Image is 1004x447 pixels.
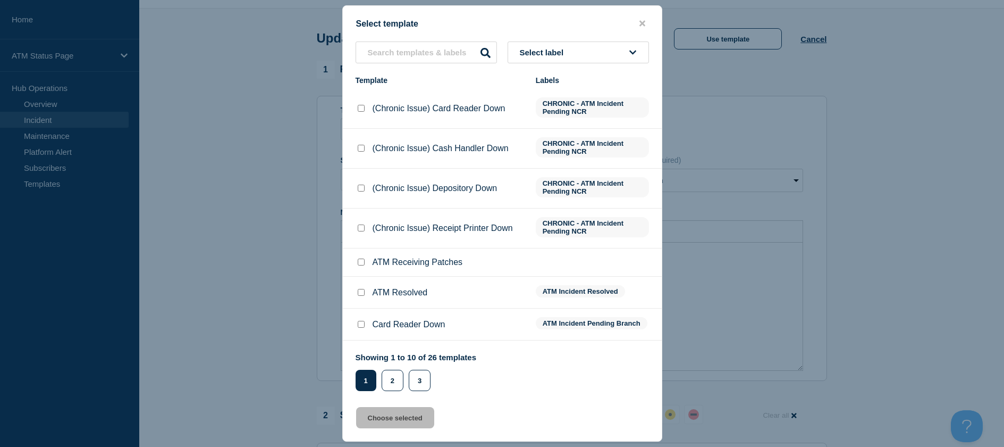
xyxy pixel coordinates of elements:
input: (Chronic Issue) Depository Down checkbox [358,185,365,192]
button: Choose selected [356,407,434,428]
span: ATM Incident Resolved [536,285,625,297]
p: Card Reader Down [373,320,445,329]
input: ATM Resolved checkbox [358,289,365,296]
p: ATM Resolved [373,288,428,297]
button: 1 [356,370,376,391]
p: (Chronic Issue) Receipt Printer Down [373,223,513,233]
span: CHRONIC - ATM Incident Pending NCR [536,177,649,197]
input: (Chronic Issue) Cash Handler Down checkbox [358,145,365,152]
div: Labels [536,76,649,85]
p: Showing 1 to 10 of 26 templates [356,353,477,362]
button: 2 [382,370,403,391]
input: ATM Receiving Patches checkbox [358,259,365,266]
p: (Chronic Issue) Card Reader Down [373,104,505,113]
input: Card Reader Down checkbox [358,321,365,328]
p: (Chronic Issue) Depository Down [373,184,497,193]
span: CHRONIC - ATM Incident Pending NCR [536,97,649,118]
button: Select label [508,42,649,63]
div: Template [356,76,525,85]
button: close button [636,19,648,29]
span: Select label [520,48,568,57]
span: ATM Incident Pending Branch [536,317,647,329]
button: 3 [409,370,431,391]
input: Search templates & labels [356,42,497,63]
span: CHRONIC - ATM Incident Pending NCR [536,137,649,158]
div: Select template [343,19,662,29]
span: CHRONIC - ATM Incident Pending NCR [536,217,649,237]
p: ATM Receiving Patches [373,258,463,267]
p: (Chronic Issue) Cash Handler Down [373,144,509,153]
input: (Chronic Issue) Receipt Printer Down checkbox [358,225,365,231]
input: (Chronic Issue) Card Reader Down checkbox [358,105,365,112]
